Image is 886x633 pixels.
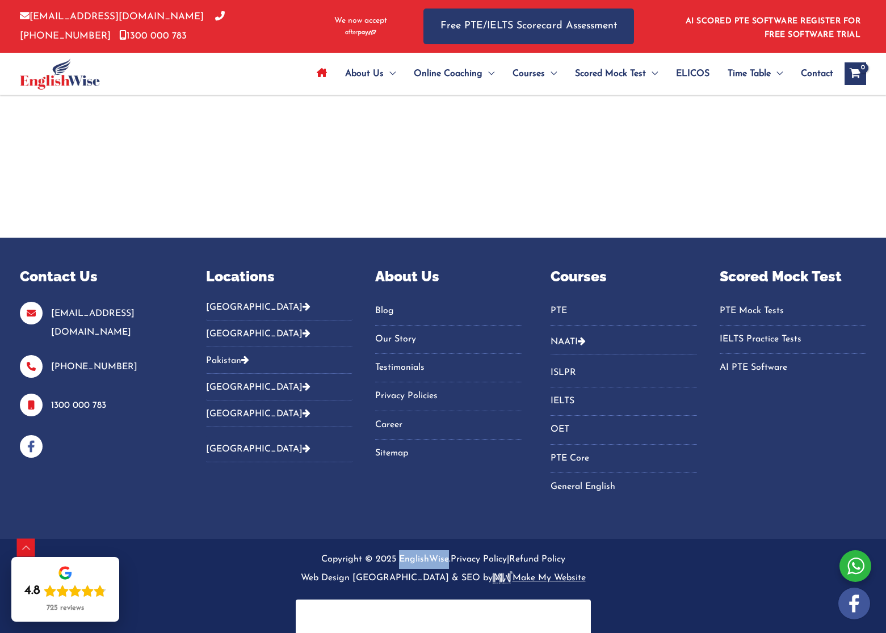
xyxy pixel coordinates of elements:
[551,328,697,355] button: NAATI
[493,571,513,584] img: make-logo
[838,588,870,619] img: white-facebook.png
[20,12,225,40] a: [PHONE_NUMBER]
[414,54,482,94] span: Online Coaching
[206,266,352,471] aside: Footer Widget 2
[119,31,187,41] a: 1300 000 783
[720,266,866,288] p: Scored Mock Test
[451,555,507,564] a: Privacy Policy
[493,573,586,583] u: Make My Website
[336,54,405,94] a: About UsMenu Toggle
[47,604,84,613] div: 725 reviews
[771,54,783,94] span: Menu Toggle
[206,302,352,320] button: [GEOGRAPHIC_DATA]
[551,449,697,468] a: PTE Core
[206,445,310,454] a: [GEOGRAPHIC_DATA]
[206,410,310,419] a: [GEOGRAPHIC_DATA]
[51,309,135,337] a: [EMAIL_ADDRESS][DOMAIN_NAME]
[384,54,396,94] span: Menu Toggle
[509,555,565,564] a: Refund Policy
[667,54,719,94] a: ELICOS
[792,54,833,94] a: Contact
[423,9,634,44] a: Free PTE/IELTS Scorecard Assessment
[551,337,578,347] a: NAATI
[646,54,658,94] span: Menu Toggle
[801,54,833,94] span: Contact
[545,54,557,94] span: Menu Toggle
[375,266,522,288] p: About Us
[345,29,376,36] img: Afterpay-Logo
[551,392,697,411] a: IELTS
[551,302,697,326] nav: Menu
[51,362,137,372] a: [PHONE_NUMBER]
[206,436,352,462] button: [GEOGRAPHIC_DATA]
[720,330,866,349] a: IELTS Practice Tests
[375,266,522,477] aside: Footer Widget 3
[575,54,646,94] span: Scored Mock Test
[551,266,697,510] aside: Footer Widget 4
[51,401,106,410] a: 1300 000 783
[20,266,178,458] aside: Footer Widget 1
[551,302,697,320] a: PTE
[728,54,771,94] span: Time Table
[20,550,866,588] p: Copyright © 2025 EnglishWise. |
[720,302,866,378] nav: Menu
[551,364,697,496] nav: Menu
[720,358,866,377] a: AI PTE Software
[551,364,697,382] a: ISLPR
[375,387,522,406] a: Privacy Policies
[551,266,697,288] p: Courses
[206,400,352,427] button: [GEOGRAPHIC_DATA]
[206,266,352,288] p: Locations
[20,435,43,458] img: facebook-blue-icons.png
[566,54,667,94] a: Scored Mock TestMenu Toggle
[375,302,522,320] a: Blog
[20,12,204,22] a: [EMAIL_ADDRESS][DOMAIN_NAME]
[676,54,709,94] span: ELICOS
[482,54,494,94] span: Menu Toggle
[375,444,522,463] a: Sitemap
[513,54,545,94] span: Courses
[375,358,522,377] a: Testimonials
[719,54,792,94] a: Time TableMenu Toggle
[24,583,106,599] div: Rating: 4.8 out of 5
[345,54,384,94] span: About Us
[206,347,352,374] button: Pakistan
[686,17,861,39] a: AI SCORED PTE SOFTWARE REGISTER FOR FREE SOFTWARE TRIAL
[308,54,833,94] nav: Site Navigation: Main Menu
[720,302,866,320] a: PTE Mock Tests
[20,266,178,288] p: Contact Us
[206,320,352,347] button: [GEOGRAPHIC_DATA]
[503,54,566,94] a: CoursesMenu Toggle
[845,62,866,85] a: View Shopping Cart, empty
[301,573,586,583] a: Web Design [GEOGRAPHIC_DATA] & SEO bymake-logoMake My Website
[551,420,697,439] a: OET
[375,302,522,463] nav: Menu
[307,605,580,631] iframe: PayPal Message 1
[551,478,697,496] a: General English
[679,8,866,45] aside: Header Widget 1
[24,583,40,599] div: 4.8
[375,330,522,349] a: Our Story
[334,15,387,27] span: We now accept
[405,54,503,94] a: Online CoachingMenu Toggle
[375,416,522,434] a: Career
[206,374,352,400] button: [GEOGRAPHIC_DATA]
[20,58,100,90] img: cropped-ew-logo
